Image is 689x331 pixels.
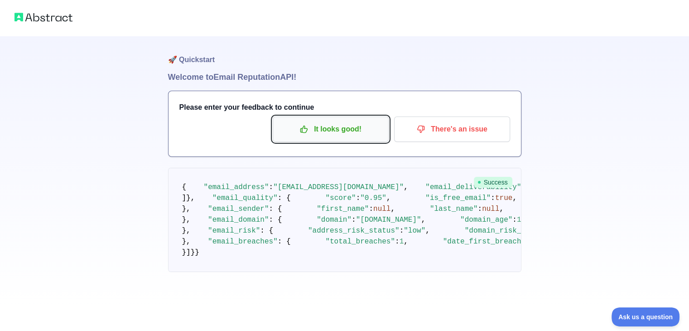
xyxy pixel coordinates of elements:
span: : { [269,216,282,224]
span: : [512,216,517,224]
span: , [404,238,408,246]
span: , [386,194,391,202]
h1: 🚀 Quickstart [168,36,521,71]
span: 1 [400,238,404,246]
span: "date_first_breached" [443,238,535,246]
h3: Please enter your feedback to continue [179,102,510,113]
span: , [512,194,517,202]
span: "last_name" [430,205,478,213]
span: : { [260,227,273,235]
span: "email_breaches" [208,238,278,246]
span: "email_domain" [208,216,269,224]
span: , [499,205,504,213]
span: : [269,183,274,191]
span: 10981 [517,216,539,224]
span: , [404,183,408,191]
span: "0.95" [360,194,386,202]
span: : [491,194,495,202]
span: : [395,238,400,246]
span: "email_sender" [208,205,269,213]
span: : { [278,238,291,246]
span: "total_breaches" [325,238,395,246]
span: , [390,205,395,213]
span: "[EMAIL_ADDRESS][DOMAIN_NAME]" [273,183,404,191]
span: , [425,227,430,235]
span: "domain_risk_status" [465,227,552,235]
span: true [495,194,512,202]
span: : [477,205,482,213]
span: "domain" [317,216,352,224]
span: "email_address" [204,183,269,191]
span: null [373,205,390,213]
img: Abstract logo [14,11,72,24]
span: "[DOMAIN_NAME]" [356,216,421,224]
span: : [356,194,361,202]
span: : [400,227,404,235]
h1: Welcome to Email Reputation API! [168,71,521,83]
span: "first_name" [317,205,369,213]
span: : { [269,205,282,213]
span: null [482,205,499,213]
span: "email_risk" [208,227,260,235]
span: "is_free_email" [425,194,491,202]
p: It looks good! [279,122,382,137]
span: : { [278,194,291,202]
span: "address_risk_status" [308,227,400,235]
p: There's an issue [401,122,503,137]
span: Success [474,177,512,188]
span: : [369,205,373,213]
span: "low" [404,227,425,235]
span: { [182,183,187,191]
iframe: Toggle Customer Support [612,307,680,326]
span: "domain_age" [460,216,512,224]
button: It looks good! [273,117,389,142]
span: , [421,216,426,224]
button: There's an issue [394,117,510,142]
span: "score" [325,194,356,202]
span: "email_deliverability" [425,183,521,191]
span: "email_quality" [212,194,278,202]
span: : [352,216,356,224]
